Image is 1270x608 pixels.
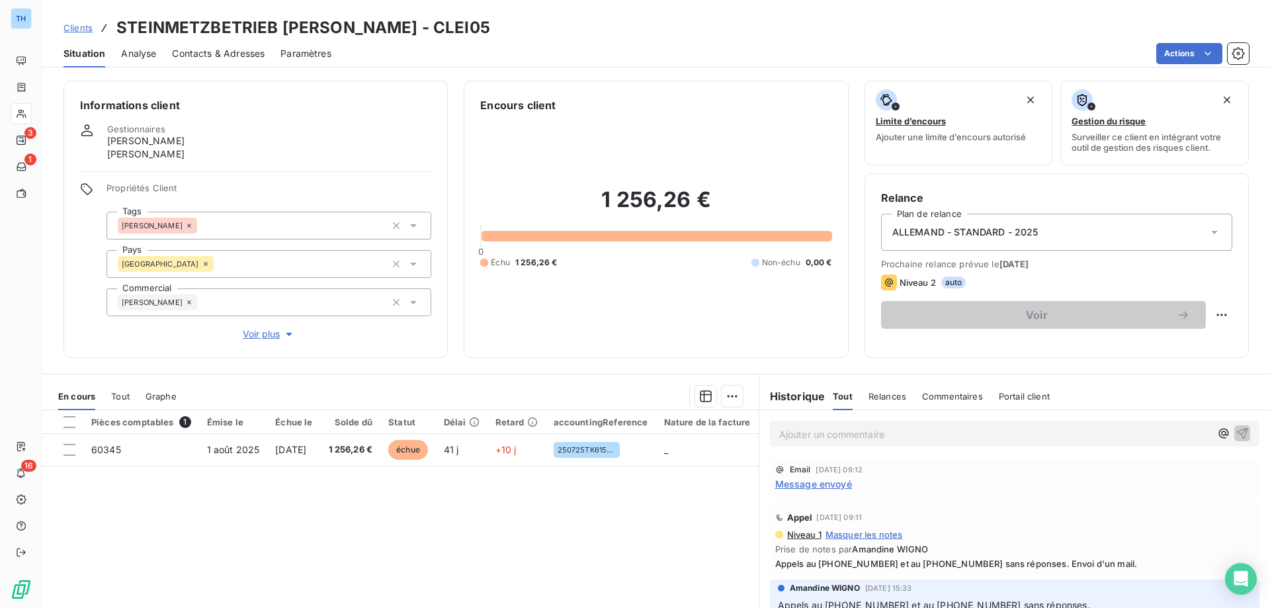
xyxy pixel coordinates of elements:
h3: STEINMETZBETRIEB [PERSON_NAME] - CLEI05 [116,16,490,40]
h6: Encours client [480,97,556,113]
span: [DATE] 09:11 [816,513,862,521]
span: Tout [833,391,853,402]
span: 41 j [444,444,459,455]
span: Propriétés Client [106,183,431,201]
span: 250725TK61574AD [558,446,616,454]
div: Solde dû [329,417,373,427]
span: Surveiller ce client en intégrant votre outil de gestion des risques client. [1072,132,1238,153]
span: Limite d’encours [876,116,946,126]
span: Gestion du risque [1072,116,1146,126]
span: Paramètres [280,47,331,60]
span: [PERSON_NAME] [122,222,183,230]
span: échue [388,440,428,460]
span: Masquer les notes [825,529,903,540]
input: Ajouter une valeur [197,296,208,308]
span: [DATE] [999,259,1029,269]
div: Émise le [207,417,260,427]
span: Analyse [121,47,156,60]
div: accountingReference [554,417,648,427]
span: Niveau 2 [900,277,936,288]
span: Niveau 1 [786,529,822,540]
span: [DATE] 15:33 [865,584,912,592]
span: Amandine WIGNO [852,544,928,554]
span: 1 256,26 € [515,257,558,269]
span: 3 [24,127,36,139]
span: [PERSON_NAME] [107,134,185,148]
span: Relances [868,391,906,402]
div: Délai [444,417,480,427]
span: +10 j [495,444,517,455]
span: [DATE] 09:12 [816,466,863,474]
div: Open Intercom Messenger [1225,563,1257,595]
span: Portail client [999,391,1050,402]
div: Statut [388,417,428,427]
h2: 1 256,26 € [480,187,831,226]
span: auto [941,277,966,288]
button: Actions [1156,43,1222,64]
div: TH [11,8,32,29]
button: Voir plus [106,327,431,341]
span: Amandine WIGNO [790,582,860,594]
span: 60345 [91,444,121,455]
span: 16 [21,460,36,472]
span: En cours [58,391,95,402]
span: Non-échu [762,257,800,269]
input: Ajouter une valeur [197,220,208,232]
button: Limite d’encoursAjouter une limite d’encours autorisé [865,81,1053,165]
span: Clients [63,22,93,33]
span: [PERSON_NAME] [122,298,183,306]
span: 0 [478,246,484,257]
img: Logo LeanPay [11,579,32,600]
h6: Relance [881,190,1232,206]
input: Ajouter une valeur [214,258,224,270]
span: [DATE] [275,444,306,455]
span: [GEOGRAPHIC_DATA] [122,260,199,268]
span: Appels au [PHONE_NUMBER] et au [PHONE_NUMBER] sans réponses. Envoi d'un mail. [775,558,1254,569]
span: Prise de notes par [775,544,1254,554]
span: Contacts & Adresses [172,47,265,60]
span: 0,00 € [806,257,832,269]
span: Voir [897,310,1177,320]
span: Ajouter une limite d’encours autorisé [876,132,1026,142]
span: Tout [111,391,130,402]
div: Pièces comptables [91,416,191,428]
button: Gestion du risqueSurveiller ce client en intégrant votre outil de gestion des risques client. [1060,81,1249,165]
span: Commentaires [922,391,983,402]
span: 1 256,26 € [329,443,373,456]
span: Appel [787,512,813,523]
span: Situation [63,47,105,60]
span: Message envoyé [775,477,852,491]
span: ALLEMAND - STANDARD - 2025 [892,226,1038,239]
span: 1 [24,153,36,165]
span: Email [790,466,811,474]
span: [PERSON_NAME] [107,148,185,161]
div: Nature de la facture [664,417,751,427]
span: _ [664,444,668,455]
span: Prochaine relance prévue le [881,259,1232,269]
span: 1 août 2025 [207,444,260,455]
span: 1 [179,416,191,428]
button: Voir [881,301,1206,329]
span: Graphe [146,391,177,402]
h6: Historique [759,388,825,404]
span: Gestionnaires [107,124,165,134]
div: Retard [495,417,538,427]
span: Échu [491,257,510,269]
h6: Informations client [80,97,431,113]
a: Clients [63,21,93,34]
div: Échue le [275,417,312,427]
span: Voir plus [243,327,296,341]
